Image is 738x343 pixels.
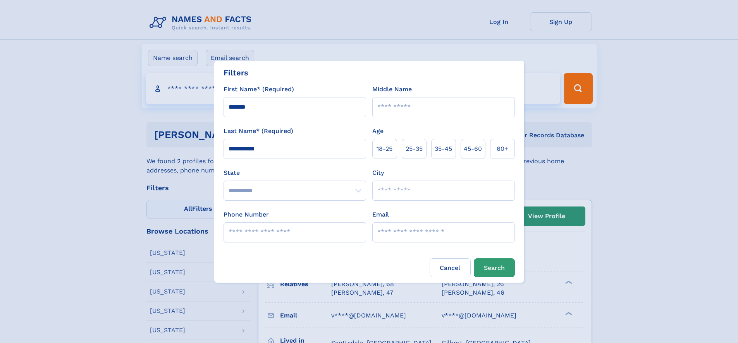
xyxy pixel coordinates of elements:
[464,144,482,154] span: 45‑60
[435,144,452,154] span: 35‑45
[372,126,384,136] label: Age
[430,258,471,277] label: Cancel
[372,210,389,219] label: Email
[372,168,384,177] label: City
[224,67,248,78] div: Filters
[372,85,412,94] label: Middle Name
[224,168,366,177] label: State
[224,126,293,136] label: Last Name* (Required)
[377,144,392,154] span: 18‑25
[224,85,294,94] label: First Name* (Required)
[406,144,423,154] span: 25‑35
[224,210,269,219] label: Phone Number
[474,258,515,277] button: Search
[497,144,508,154] span: 60+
